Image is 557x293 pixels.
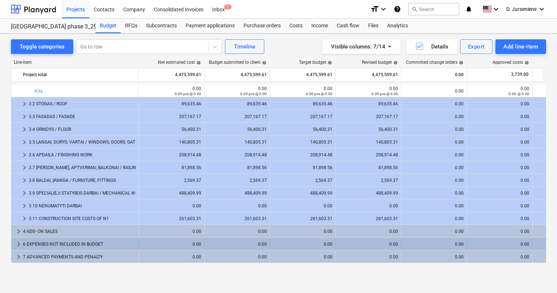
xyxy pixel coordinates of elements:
[207,127,267,132] div: 56,400.31
[23,69,136,81] div: Project total
[394,5,401,13] i: Knowledge base
[339,165,398,170] div: 81,898.56
[207,140,267,145] div: 140,805.31
[521,258,557,293] iframe: Chat Widget
[23,251,136,263] div: 7 ADVANCED PAYMENTS AND PENALTY
[142,216,201,221] div: 261,603.31
[23,226,136,237] div: 4 ADD- ON SALES
[470,140,529,145] div: 0.00
[225,39,264,54] button: Timeline
[331,42,392,51] div: Visible columns : 7/14
[142,152,201,157] div: 208,914.48
[142,19,181,33] a: Subcontracts
[470,216,529,221] div: 0.00
[273,216,332,221] div: 261,603.31
[408,3,459,15] button: Search
[404,203,464,208] div: 0.00
[383,19,412,33] a: Analytics
[470,101,529,106] div: 0.00
[339,254,398,259] div: 0.00
[460,39,493,54] button: Export
[20,138,29,146] span: keyboard_arrow_right
[406,60,463,65] div: Committed change orders
[181,19,239,33] a: Payment applications
[121,19,142,33] a: RFQs
[207,86,267,96] div: 0.00
[29,175,136,186] div: 3.8 BALDAI, ĮRANGA / FURNITURE, FITTINGS
[412,6,417,12] span: search
[470,229,529,234] div: 0.00
[392,60,398,65] span: help
[339,203,398,208] div: 0.00
[20,214,29,223] span: keyboard_arrow_right
[470,165,529,170] div: 0.00
[239,19,285,33] a: Purchase orders
[142,191,201,196] div: 488,409.99
[404,216,464,221] div: 0.00
[339,114,398,119] div: 207,167.17
[339,191,398,196] div: 488,409.99
[142,178,201,183] div: 2,569.37
[332,19,364,33] div: Cash flow
[339,101,398,106] div: 89,635.46
[404,191,464,196] div: 0.00
[339,242,398,247] div: 0.00
[370,5,379,13] i: format_size
[207,254,267,259] div: 0.00
[404,101,464,106] div: 0.00
[457,60,463,65] span: help
[11,60,139,65] div: Line-item
[142,69,201,81] div: 4,475,599.61
[322,39,401,54] button: Visible columns:7/14
[470,242,529,247] div: 0.00
[142,165,201,170] div: 81,898.56
[299,60,332,65] div: Target budget
[142,101,201,106] div: 89,635.46
[11,39,73,54] button: Toggle categories
[379,5,388,13] i: keyboard_arrow_down
[273,165,332,170] div: 81,898.56
[29,124,136,135] div: 3.4 GRINDYS / FLOOR
[20,151,29,159] span: keyboard_arrow_right
[285,19,307,33] a: Costs
[273,152,332,157] div: 208,914.48
[273,242,332,247] div: 0.00
[339,69,398,81] div: 4,475,599.61
[11,23,87,31] div: [GEOGRAPHIC_DATA] phase 3_2901993/2901994/2901995
[404,89,464,94] div: 0.00
[406,39,457,54] button: Details
[142,86,201,96] div: 0.00
[261,60,266,65] span: help
[404,165,464,170] div: 0.00
[207,203,267,208] div: 0.00
[404,152,464,157] div: 0.00
[404,114,464,119] div: 0.00
[207,229,267,234] div: 0.00
[29,98,136,110] div: 3.2 STOGAS / ROOF
[470,127,529,132] div: 0.00
[14,240,23,249] span: keyboard_arrow_right
[158,60,201,65] div: Net estimated cost
[506,6,537,12] span: D. Jurseniene
[207,152,267,157] div: 208,914.48
[306,92,332,96] small: 0.00 pcs @ 0.00
[273,229,332,234] div: 0.00
[273,203,332,208] div: 0.00
[209,60,266,65] div: Budget submitted to client
[470,203,529,208] div: 0.00
[364,19,383,33] div: Files
[29,136,136,148] div: 3.5 LANGAI; DURYS; VARTAI / WINDOWS; DOORS; GATES
[142,254,201,259] div: 0.00
[207,165,267,170] div: 81,898.56
[492,60,529,65] div: Approved costs
[224,4,231,9] span: 1
[142,140,201,145] div: 140,805.31
[273,127,332,132] div: 56,400.31
[20,99,29,108] span: keyboard_arrow_right
[339,140,398,145] div: 140,805.31
[326,60,332,65] span: help
[29,187,136,199] div: 3.9 SPECIALIEJI STATYBOS DARBAI / MECHANICAL WORK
